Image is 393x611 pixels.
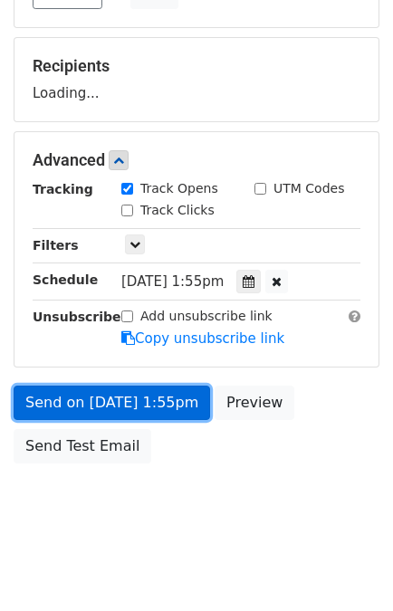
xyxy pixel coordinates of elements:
strong: Unsubscribe [33,310,121,324]
h5: Recipients [33,56,360,76]
label: UTM Codes [273,179,344,198]
label: Track Clicks [140,201,215,220]
a: Preview [215,386,294,420]
h5: Advanced [33,150,360,170]
iframe: Chat Widget [302,524,393,611]
label: Track Opens [140,179,218,198]
strong: Filters [33,238,79,253]
strong: Tracking [33,182,93,196]
a: Send Test Email [14,429,151,463]
a: Copy unsubscribe link [121,330,284,347]
div: Loading... [33,56,360,103]
span: [DATE] 1:55pm [121,273,224,290]
a: Send on [DATE] 1:55pm [14,386,210,420]
label: Add unsubscribe link [140,307,273,326]
strong: Schedule [33,272,98,287]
